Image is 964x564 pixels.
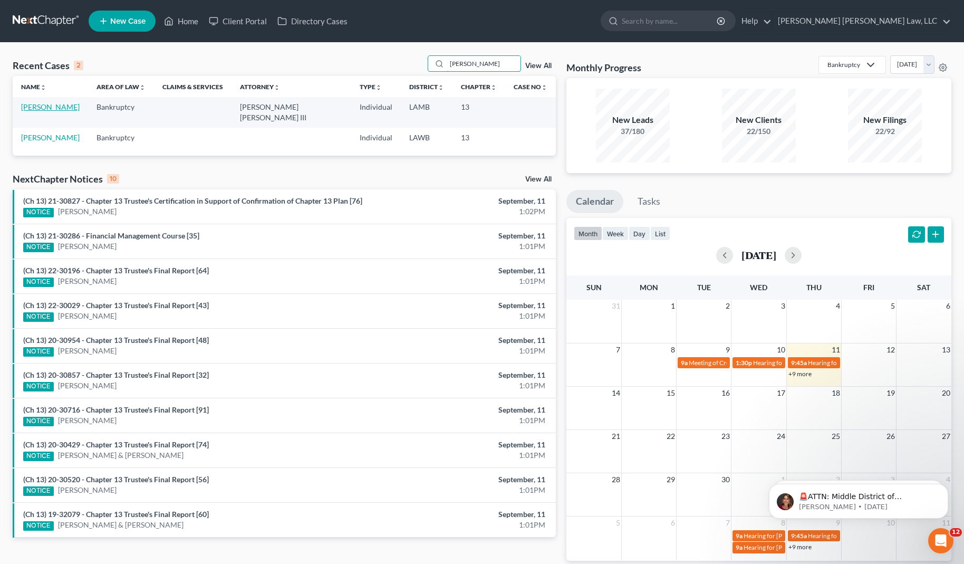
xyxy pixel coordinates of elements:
[741,250,776,261] h2: [DATE]
[351,128,401,147] td: Individual
[780,300,786,312] span: 3
[58,450,184,461] a: [PERSON_NAME] & [PERSON_NAME]
[58,276,117,286] a: [PERSON_NAME]
[23,510,209,519] a: (Ch 13) 19-32079 - Chapter 13 Trustee's Final Report [60]
[941,430,951,443] span: 27
[23,440,209,449] a: (Ch 13) 20-30429 - Chapter 13 Trustee's Final Report [74]
[23,521,54,531] div: NOTICE
[744,543,826,551] span: Hearing for [PERSON_NAME]
[97,83,146,91] a: Area of Lawunfold_more
[378,265,545,276] div: September, 11
[831,343,841,356] span: 11
[611,300,621,312] span: 31
[670,343,676,356] span: 8
[378,196,545,206] div: September, 11
[23,208,54,217] div: NOTICE
[139,84,146,91] i: unfold_more
[628,190,670,213] a: Tasks
[722,114,796,126] div: New Clients
[23,486,54,496] div: NOTICE
[240,83,280,91] a: Attorneyunfold_more
[750,283,767,292] span: Wed
[722,126,796,137] div: 22/150
[681,359,688,367] span: 9a
[351,97,401,127] td: Individual
[378,276,545,286] div: 1:01PM
[791,532,807,540] span: 9:45a
[23,336,209,345] a: (Ch 13) 20-30954 - Chapter 13 Trustee's Final Report [48]
[23,266,209,275] a: (Ch 13) 22-30196 - Chapter 13 Trustee's Final Report [64]
[776,430,786,443] span: 24
[725,517,731,529] span: 7
[378,380,545,391] div: 1:01PM
[23,347,54,357] div: NOTICE
[58,311,117,321] a: [PERSON_NAME]
[23,370,209,379] a: (Ch 13) 20-30857 - Chapter 13 Trustee's Final Report [32]
[378,520,545,530] div: 1:01PM
[23,452,54,461] div: NOTICE
[602,226,629,241] button: week
[720,387,731,399] span: 16
[753,462,964,536] iframe: Intercom notifications message
[917,283,930,292] span: Sat
[375,84,382,91] i: unfold_more
[788,370,812,378] a: +9 more
[452,97,505,127] td: 13
[744,532,826,540] span: Hearing for [PERSON_NAME]
[107,174,119,184] div: 10
[23,278,54,287] div: NOTICE
[514,83,547,91] a: Case Nounfold_more
[378,415,545,426] div: 1:01PM
[58,380,117,391] a: [PERSON_NAME]
[272,12,353,31] a: Directory Cases
[23,405,209,414] a: (Ch 13) 20-30716 - Chapter 13 Trustee's Final Report [91]
[725,300,731,312] span: 2
[58,241,117,252] a: [PERSON_NAME]
[806,283,822,292] span: Thu
[23,417,54,426] div: NOTICE
[58,485,117,495] a: [PERSON_NAME]
[736,532,743,540] span: 9a
[670,517,676,529] span: 6
[378,370,545,380] div: September, 11
[863,283,874,292] span: Fri
[40,84,46,91] i: unfold_more
[21,83,46,91] a: Nameunfold_more
[401,128,452,147] td: LAWB
[23,243,54,252] div: NOTICE
[941,387,951,399] span: 20
[378,439,545,450] div: September, 11
[378,231,545,241] div: September, 11
[110,17,146,25] span: New Case
[697,283,711,292] span: Tue
[831,387,841,399] span: 18
[611,387,621,399] span: 14
[776,387,786,399] span: 17
[88,128,154,147] td: Bankruptcy
[541,84,547,91] i: unfold_more
[378,311,545,321] div: 1:01PM
[788,543,812,551] a: +9 more
[58,520,184,530] a: [PERSON_NAME] & [PERSON_NAME]
[378,509,545,520] div: September, 11
[88,97,154,127] td: Bankruptcy
[848,126,922,137] div: 22/92
[378,241,545,252] div: 1:01PM
[154,76,232,97] th: Claims & Services
[274,84,280,91] i: unfold_more
[808,532,890,540] span: Hearing for [PERSON_NAME]
[378,485,545,495] div: 1:01PM
[776,343,786,356] span: 10
[525,62,552,70] a: View All
[461,83,497,91] a: Chapterunfold_more
[452,128,505,147] td: 13
[378,335,545,346] div: September, 11
[666,387,676,399] span: 15
[831,430,841,443] span: 25
[23,301,209,310] a: (Ch 13) 22-30029 - Chapter 13 Trustee's Final Report [43]
[13,59,83,72] div: Recent Cases
[885,343,896,356] span: 12
[611,430,621,443] span: 21
[596,114,670,126] div: New Leads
